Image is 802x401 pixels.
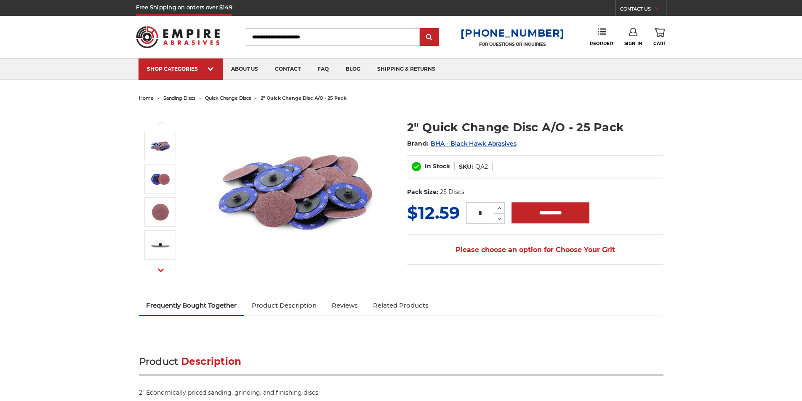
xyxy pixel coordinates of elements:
[624,41,642,46] span: Sign In
[181,356,242,367] span: Description
[620,4,666,16] a: CONTACT US
[139,95,154,101] a: home
[425,162,450,170] span: In Stock
[223,58,266,80] a: about us
[365,296,436,315] a: Related Products
[431,140,517,147] a: BHA - Black Hawk Abrasives
[407,202,460,223] span: $12.59
[653,28,666,46] a: Cart
[150,136,171,157] img: 2 inch red aluminum oxide quick change sanding discs for metalwork
[163,95,195,101] a: sanding discs
[421,29,438,46] input: Submit
[205,95,251,101] a: quick change discs
[150,234,171,255] img: Side view of 2 inch quick change sanding disc showcasing the locking system for easy swap
[440,188,464,197] dd: 25 Discs
[461,27,564,39] a: [PHONE_NUMBER]
[139,388,663,397] p: 2" Economically priced sanding, grinding, and finishing discs.
[151,114,171,132] button: Previous
[151,261,171,279] button: Next
[147,66,214,72] div: SHOP CATEGORIES
[459,162,473,171] dt: SKU:
[244,296,324,315] a: Product Description
[461,42,564,47] p: FOR QUESTIONS OR INQUIRIES
[407,140,429,147] span: Brand:
[407,188,438,197] dt: Pack Size:
[590,28,613,46] a: Reorder
[653,41,666,46] span: Cart
[261,95,346,101] span: 2" quick change disc a/o - 25 pack
[211,110,379,279] img: 2 inch red aluminum oxide quick change sanding discs for metalwork
[475,162,488,171] dd: QA2
[369,58,444,80] a: shipping & returns
[139,296,245,315] a: Frequently Bought Together
[266,58,309,80] a: contact
[324,296,365,315] a: Reviews
[590,41,613,46] span: Reorder
[136,21,220,53] img: Empire Abrasives
[139,356,179,367] span: Product
[337,58,369,80] a: blog
[309,58,337,80] a: faq
[456,242,615,258] span: Please choose an option for Choose Your Grit
[407,119,663,135] h1: 2" Quick Change Disc A/O - 25 Pack
[150,169,171,190] img: BHA 60 grit 2-inch quick change sanding disc for rapid material removal
[150,202,171,223] img: BHA 60 grit 2-inch red quick change disc for metal and wood finishing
